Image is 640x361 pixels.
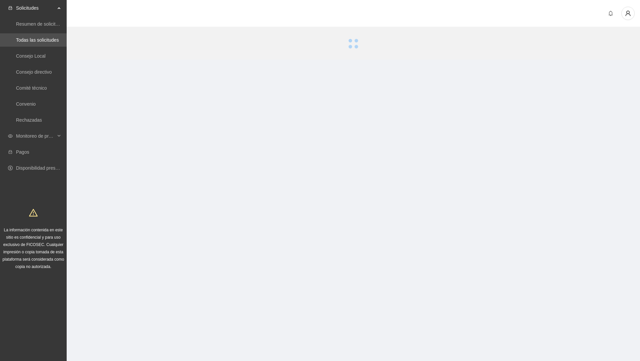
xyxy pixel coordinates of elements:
a: Comité técnico [16,85,47,91]
button: user [621,7,635,20]
span: user [622,10,634,16]
a: Todas las solicitudes [16,37,59,43]
button: bell [605,8,616,19]
span: La información contenida en este sitio es confidencial y para uso exclusivo de FICOSEC. Cualquier... [3,228,64,269]
a: Consejo Local [16,53,46,59]
a: Convenio [16,101,36,107]
a: Disponibilidad presupuestal [16,165,73,171]
a: Pagos [16,149,29,155]
a: Rechazadas [16,117,42,123]
span: inbox [8,6,13,10]
a: Resumen de solicitudes por aprobar [16,21,91,27]
a: Consejo directivo [16,69,52,75]
span: warning [29,208,38,217]
span: eye [8,134,13,138]
span: Monitoreo de proyectos [16,129,55,143]
span: bell [606,11,616,16]
span: Solicitudes [16,1,55,15]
